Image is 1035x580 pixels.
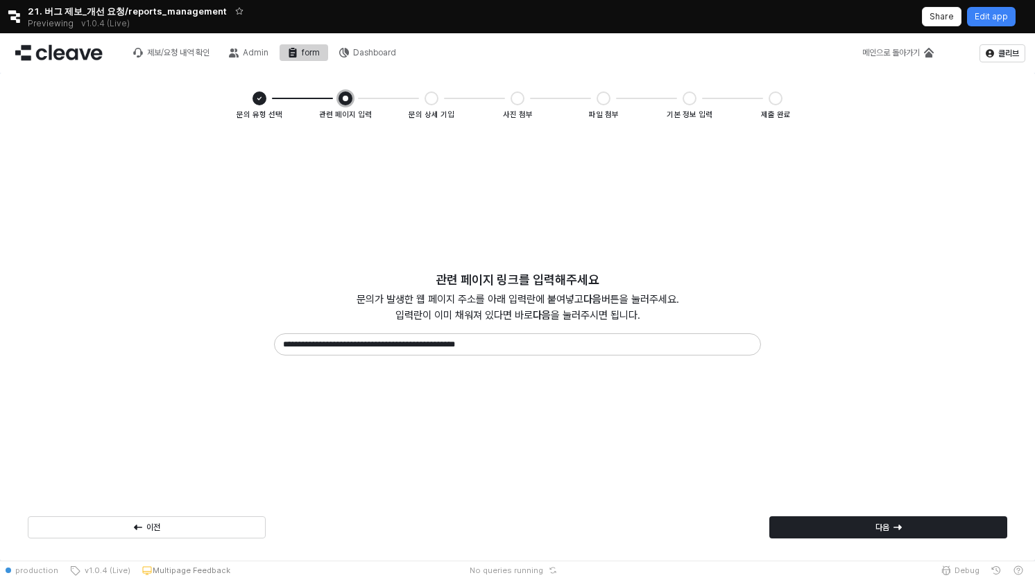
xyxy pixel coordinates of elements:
[1007,561,1029,580] button: Help
[243,48,268,58] div: Admin
[280,44,328,61] button: form
[302,48,320,58] div: form
[15,565,58,576] span: production
[28,17,74,30] span: Previewing
[955,565,980,576] span: Debug
[975,11,1008,22] p: Edit app
[358,89,444,121] li: 문의 상세 기입
[967,7,1016,26] button: Edit app
[272,89,358,121] li: 관련 페이지 입력
[331,44,404,61] button: Dashboard
[237,109,282,121] div: 문의 유형 선택
[80,565,130,576] span: v1.0.4 (Live)
[875,522,889,533] p: 다음
[583,293,601,306] strong: 다음
[28,14,137,33] div: Previewing v1.0.4 (Live)
[980,44,1025,62] button: 클리브
[702,89,788,121] li: 제출 완료
[81,18,130,29] p: v1.0.4 (Live)
[616,89,702,121] li: 기본 정보 입력
[319,109,372,121] div: 관련 페이지 입력
[147,48,209,58] div: 제보/요청 내역 확인
[232,4,246,18] button: Add app to favorites
[436,273,599,287] h4: 관련 페이지 링크를 입력해주세요
[769,516,1007,538] button: 다음
[146,522,160,533] p: 이전
[922,7,961,26] button: Share app
[444,89,530,121] li: 사진 첨부
[74,14,137,33] button: Releases and History
[998,48,1019,59] p: 클리브
[935,561,985,580] button: Debug
[761,109,791,121] div: 제출 완료
[503,109,533,121] div: 사진 첨부
[530,89,616,121] li: 파일 첨부
[357,292,679,323] p: 문의가 발생한 웹 페이지 주소를 아래 입력란에 붙여넣고 버튼을 눌러주세요. 입력란이 이미 채워져 있다면 바로 을 눌러주시면 됩니다.
[985,561,1007,580] button: History
[28,516,266,538] button: 이전
[136,561,236,580] button: Multipage Feedback
[470,565,543,576] span: No queries running
[247,89,272,121] li: 문의 유형 선택
[221,44,277,61] button: Admin
[546,566,560,574] button: Reset app state
[64,561,136,580] button: v1.0.4 (Live)
[862,48,920,58] div: 메인으로 돌아가기
[533,308,551,321] strong: 다음
[409,109,454,121] div: 문의 상세 기입
[930,11,954,22] p: Share
[153,565,230,576] p: Multipage Feedback
[667,109,712,121] div: 기본 정보 입력
[854,44,942,61] button: 메인으로 돌아가기
[28,4,227,18] span: 21. 버그 제보_개선 요청/reports_management
[235,89,800,121] ol: Steps
[589,109,619,121] div: 파일 첨부
[125,44,218,61] button: 제보/요청 내역 확인
[353,48,396,58] div: Dashboard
